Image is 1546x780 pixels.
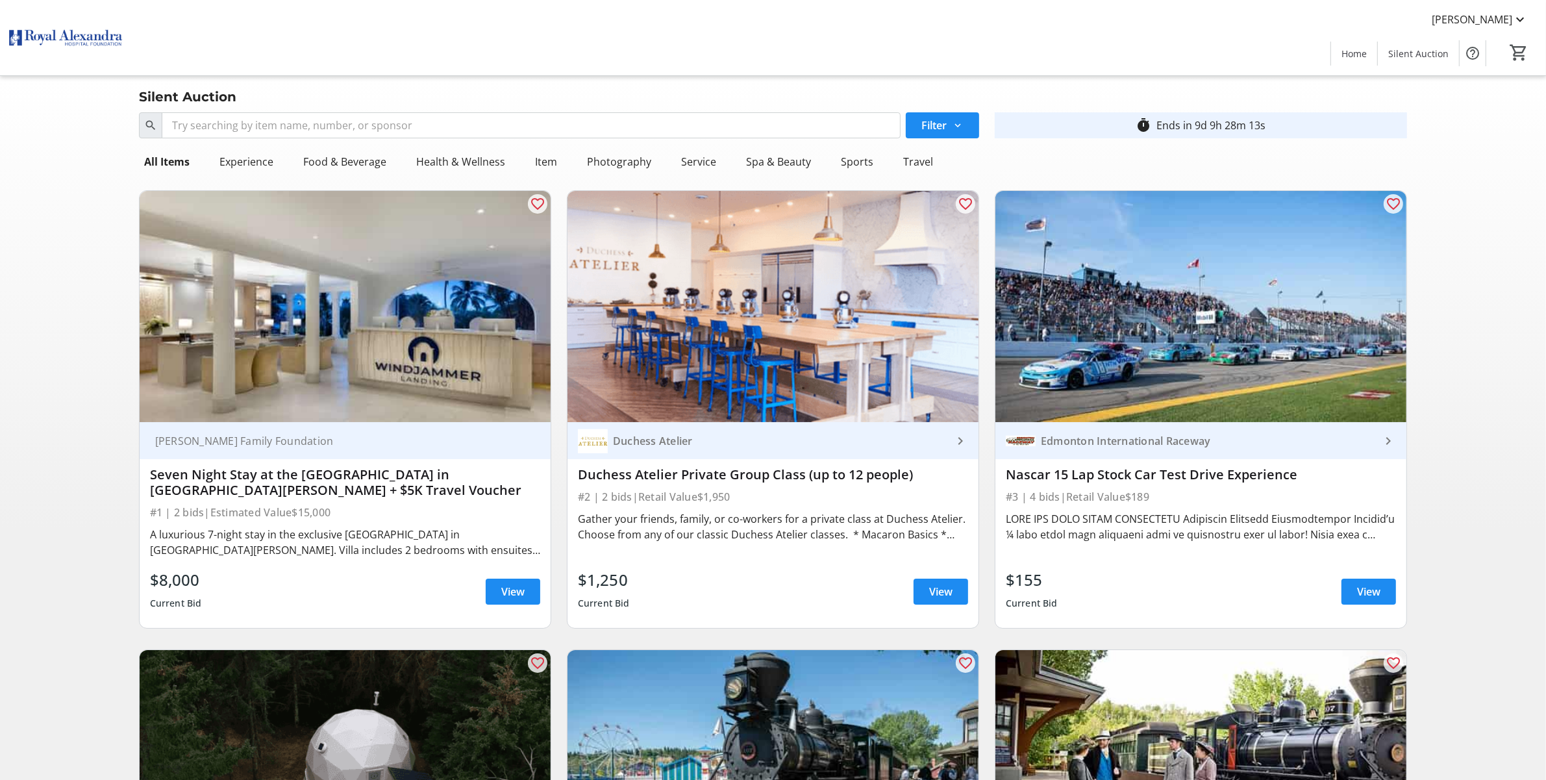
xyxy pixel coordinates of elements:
mat-icon: favorite_outline [1386,655,1401,671]
div: #3 | 4 bids | Retail Value $189 [1006,488,1396,506]
div: Nascar 15 Lap Stock Car Test Drive Experience [1006,467,1396,483]
div: $155 [1006,568,1058,592]
div: Sports [836,149,879,175]
div: Service [676,149,721,175]
mat-icon: favorite_outline [530,655,545,671]
img: Edmonton International Raceway [1006,426,1036,456]
span: [PERSON_NAME] [1432,12,1512,27]
span: View [501,584,525,599]
img: Royal Alexandra Hospital Foundation's Logo [8,5,123,70]
button: Cart [1507,41,1530,64]
span: View [1357,584,1380,599]
div: Duchess Atelier Private Group Class (up to 12 people) [578,467,968,483]
input: Try searching by item name, number, or sponsor [162,112,901,138]
div: A luxurious 7-night stay in the exclusive [GEOGRAPHIC_DATA] in [GEOGRAPHIC_DATA][PERSON_NAME]. Vi... [150,527,540,558]
button: Filter [906,112,979,138]
span: View [929,584,953,599]
div: Experience [214,149,279,175]
div: Current Bid [578,592,630,615]
div: Silent Auction [131,86,244,107]
div: Travel [898,149,938,175]
a: View [914,579,968,605]
div: $1,250 [578,568,630,592]
a: Duchess AtelierDuchess Atelier [567,422,979,459]
img: Duchess Atelier [578,426,608,456]
div: Ends in 9d 9h 28m 13s [1157,118,1266,133]
mat-icon: favorite_outline [530,196,545,212]
img: Nascar 15 Lap Stock Car Test Drive Experience [995,191,1406,422]
button: [PERSON_NAME] [1421,9,1538,30]
div: $8,000 [150,568,202,592]
div: Item [530,149,562,175]
mat-icon: favorite_outline [1386,196,1401,212]
a: Silent Auction [1378,42,1459,66]
span: Home [1341,47,1367,60]
div: Duchess Atelier [608,434,953,447]
div: Current Bid [1006,592,1058,615]
div: Food & Beverage [298,149,392,175]
button: Help [1460,40,1486,66]
div: Current Bid [150,592,202,615]
div: Edmonton International Raceway [1036,434,1380,447]
a: Edmonton International RacewayEdmonton International Raceway [995,422,1406,459]
mat-icon: favorite_outline [958,655,973,671]
span: Filter [921,118,947,133]
span: Silent Auction [1388,47,1449,60]
div: LORE IPS DOLO SITAM CONSECTETU Adipiscin Elitsedd Eiusmodtempor Incidid’u ¼ labo etdol magn aliqu... [1006,511,1396,542]
div: Health & Wellness [411,149,510,175]
mat-icon: favorite_outline [958,196,973,212]
div: [PERSON_NAME] Family Foundation [150,434,525,447]
div: Seven Night Stay at the [GEOGRAPHIC_DATA] in [GEOGRAPHIC_DATA][PERSON_NAME] + $5K Travel Voucher [150,467,540,498]
div: Gather your friends, family, or co-workers for a private class at Duchess Atelier. Choose from an... [578,511,968,542]
a: View [486,579,540,605]
img: Duchess Atelier Private Group Class (up to 12 people) [567,191,979,422]
mat-icon: keyboard_arrow_right [953,433,968,449]
div: #2 | 2 bids | Retail Value $1,950 [578,488,968,506]
div: #1 | 2 bids | Estimated Value $15,000 [150,503,540,522]
div: Photography [582,149,656,175]
div: All Items [139,149,195,175]
a: View [1341,579,1396,605]
img: Seven Night Stay at the Windjammer Landing Resort in St. Lucia + $5K Travel Voucher [140,191,551,422]
a: Home [1331,42,1377,66]
mat-icon: timer_outline [1136,118,1152,133]
mat-icon: keyboard_arrow_right [1380,433,1396,449]
div: Spa & Beauty [741,149,816,175]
